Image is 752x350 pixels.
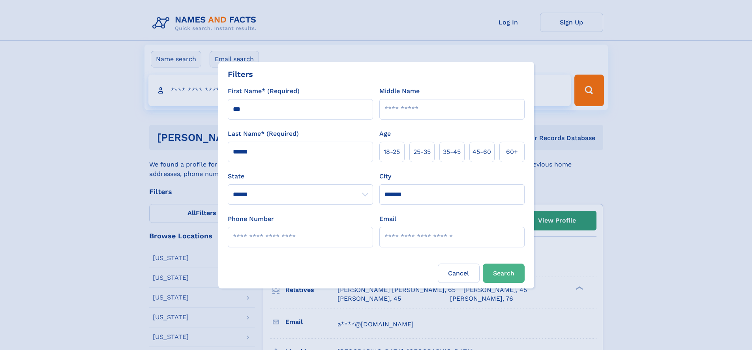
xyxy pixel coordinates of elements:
div: Filters [228,68,253,80]
label: State [228,172,373,181]
label: First Name* (Required) [228,86,300,96]
span: 18‑25 [384,147,400,157]
label: Middle Name [379,86,420,96]
label: Age [379,129,391,139]
label: Phone Number [228,214,274,224]
span: 60+ [506,147,518,157]
span: 45‑60 [473,147,491,157]
span: 35‑45 [443,147,461,157]
label: City [379,172,391,181]
button: Search [483,264,525,283]
label: Last Name* (Required) [228,129,299,139]
label: Email [379,214,396,224]
label: Cancel [438,264,480,283]
span: 25‑35 [413,147,431,157]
